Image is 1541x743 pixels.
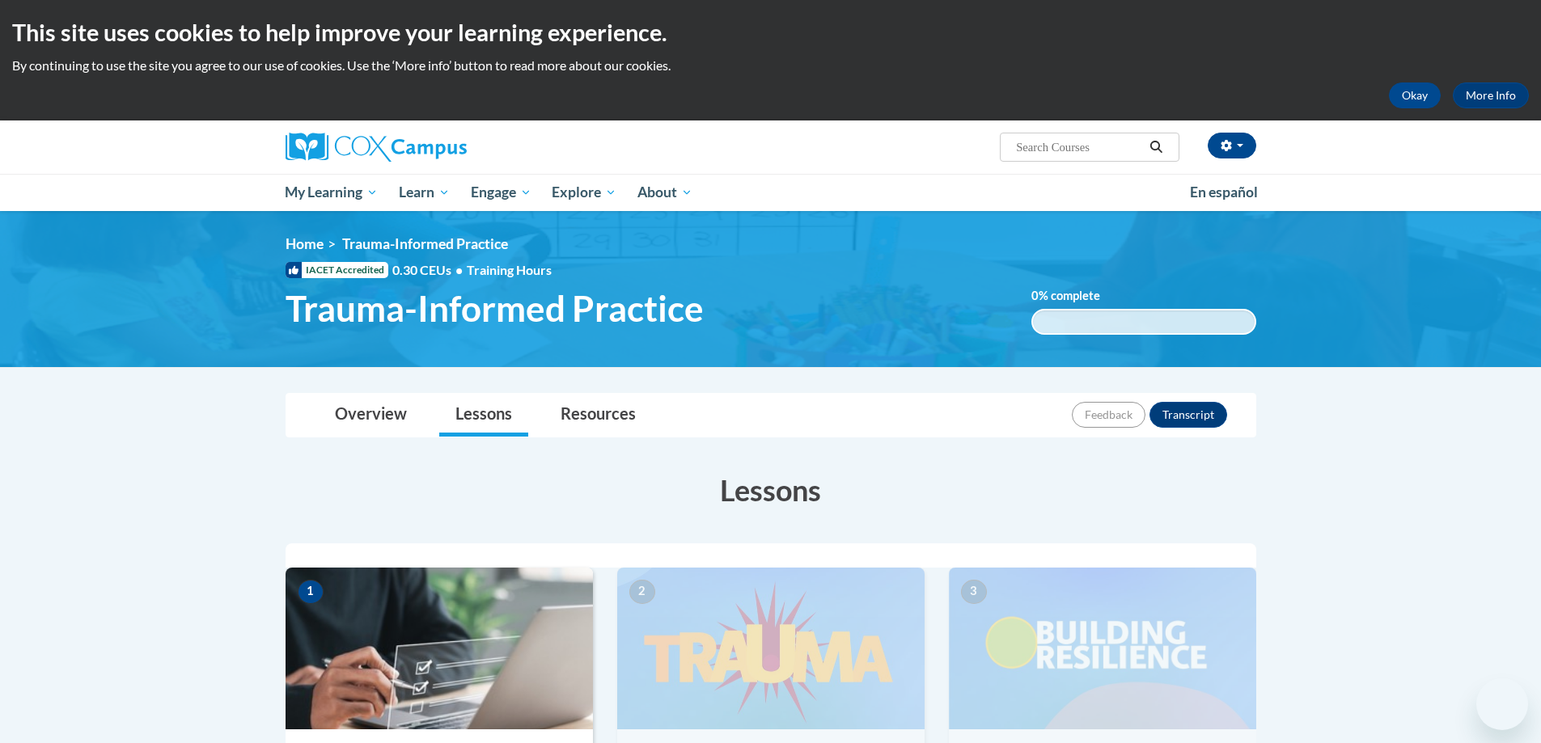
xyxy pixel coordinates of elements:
span: Training Hours [467,262,552,277]
span: 2 [629,580,655,604]
p: By continuing to use the site you agree to our use of cookies. Use the ‘More info’ button to read... [12,57,1529,74]
input: Search Courses [1014,137,1144,157]
a: Overview [319,394,423,437]
img: Course Image [286,568,593,729]
span: Trauma-Informed Practice [342,235,508,252]
span: 0.30 CEUs [392,261,467,279]
a: Resources [544,394,652,437]
span: 3 [961,580,987,604]
span: Learn [399,183,450,202]
span: En español [1190,184,1258,201]
a: Home [286,235,324,252]
img: Course Image [617,568,925,729]
a: Learn [388,174,460,211]
span: Explore [552,183,616,202]
span: My Learning [285,183,378,202]
span: Engage [471,183,531,202]
span: Trauma-Informed Practice [286,287,704,330]
a: En español [1179,175,1268,209]
span: About [637,183,692,202]
h2: This site uses cookies to help improve your learning experience. [12,16,1529,49]
a: About [627,174,703,211]
button: Okay [1389,82,1441,108]
button: Feedback [1072,402,1145,428]
span: IACET Accredited [286,262,388,278]
div: Main menu [261,174,1281,211]
a: Explore [541,174,627,211]
a: Lessons [439,394,528,437]
span: 0 [1031,289,1039,302]
span: • [455,262,463,277]
iframe: Button to launch messaging window [1476,678,1528,730]
a: Engage [460,174,542,211]
button: Transcript [1149,402,1227,428]
button: Search [1144,137,1168,157]
a: My Learning [275,174,389,211]
span: 1 [298,580,324,604]
img: Cox Campus [286,133,467,162]
h3: Lessons [286,470,1256,510]
img: Course Image [949,568,1256,729]
button: Account Settings [1208,133,1256,158]
a: More Info [1453,82,1529,108]
label: % complete [1031,287,1124,305]
a: Cox Campus [286,133,593,162]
